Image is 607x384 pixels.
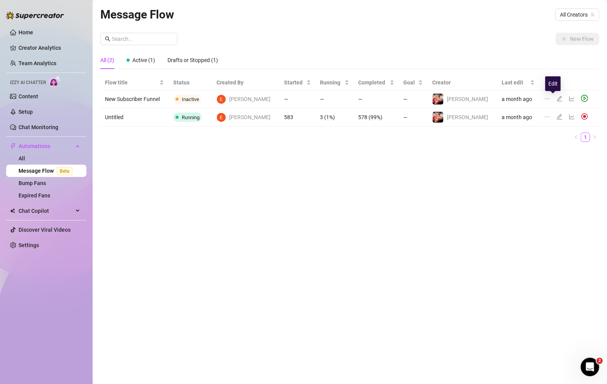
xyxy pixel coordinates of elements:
article: Message Flow [100,5,174,24]
span: Goal [404,78,417,87]
button: left [571,133,581,142]
span: edit [556,114,563,120]
img: svg%3e [581,113,588,120]
td: 578 (99%) [354,108,399,126]
img: logo-BBDzfeDw.svg [6,12,64,19]
a: Content [19,93,38,99]
td: New Subscriber Funnel [100,90,169,108]
img: Emma [433,112,443,123]
li: Next Page [590,133,599,142]
img: Emma Scarlett [217,95,226,104]
a: Team Analytics [19,60,56,66]
span: search [105,36,110,42]
span: Inactive [182,96,199,102]
img: Chat Copilot [10,208,15,214]
th: Flow title [100,75,169,90]
span: [PERSON_NAME] [229,113,271,121]
span: Automations [19,140,73,152]
span: play-circle [581,95,588,102]
th: Last edit [497,75,539,90]
span: line-chart [569,96,575,102]
td: — [399,90,428,108]
span: Chat Copilot [19,205,73,217]
a: All [19,155,25,162]
th: Status [169,75,212,90]
th: Creator [428,75,497,90]
span: All Creators [560,9,595,20]
span: ellipsis [544,96,550,102]
span: [PERSON_NAME] [447,96,488,102]
td: Untitled [100,108,169,126]
td: a month ago [497,90,539,108]
div: Edit [545,76,561,91]
a: Setup [19,109,33,115]
th: Running [316,75,354,90]
span: 2 [597,358,603,364]
a: Expired Fans [19,192,50,199]
a: Home [19,29,33,35]
span: Started [284,78,305,87]
span: right [592,135,597,140]
span: Beta [57,167,73,175]
td: — [316,90,354,108]
iframe: Intercom live chat [581,358,599,376]
a: Discover Viral Videos [19,227,71,233]
a: Bump Fans [19,180,46,186]
td: a month ago [497,108,539,126]
img: Emma [433,94,443,104]
span: Completed [358,78,388,87]
span: [PERSON_NAME] [229,95,271,103]
span: line-chart [569,114,575,120]
span: thunderbolt [10,143,16,149]
a: Creator Analytics [19,42,80,54]
a: Chat Monitoring [19,124,58,130]
td: — [354,90,399,108]
th: Completed [354,75,399,90]
span: Running [182,115,200,120]
button: right [590,133,599,142]
span: [PERSON_NAME] [447,114,488,120]
span: ellipsis [544,114,550,120]
a: 1 [581,133,590,141]
th: Created By [212,75,279,90]
div: Drafts or Stopped (1) [167,56,218,64]
img: Emma Scarlett [217,113,226,122]
span: Flow title [105,78,158,87]
div: All (2) [100,56,114,64]
input: Search... [112,35,173,43]
span: Active (1) [132,57,155,63]
img: AI Chatter [49,76,61,87]
span: Running [320,78,343,87]
button: New Flow [556,33,599,45]
li: Previous Page [571,133,581,142]
span: team [590,12,595,17]
td: — [279,90,316,108]
th: Goal [399,75,428,90]
span: Last edit [502,78,529,87]
td: 583 [279,108,316,126]
span: left [574,135,578,140]
span: Izzy AI Chatter [10,79,46,86]
span: edit [556,96,563,102]
a: Message FlowBeta [19,168,76,174]
a: Settings [19,242,39,248]
th: Started [279,75,316,90]
td: 3 (1%) [316,108,354,126]
td: — [399,108,428,126]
